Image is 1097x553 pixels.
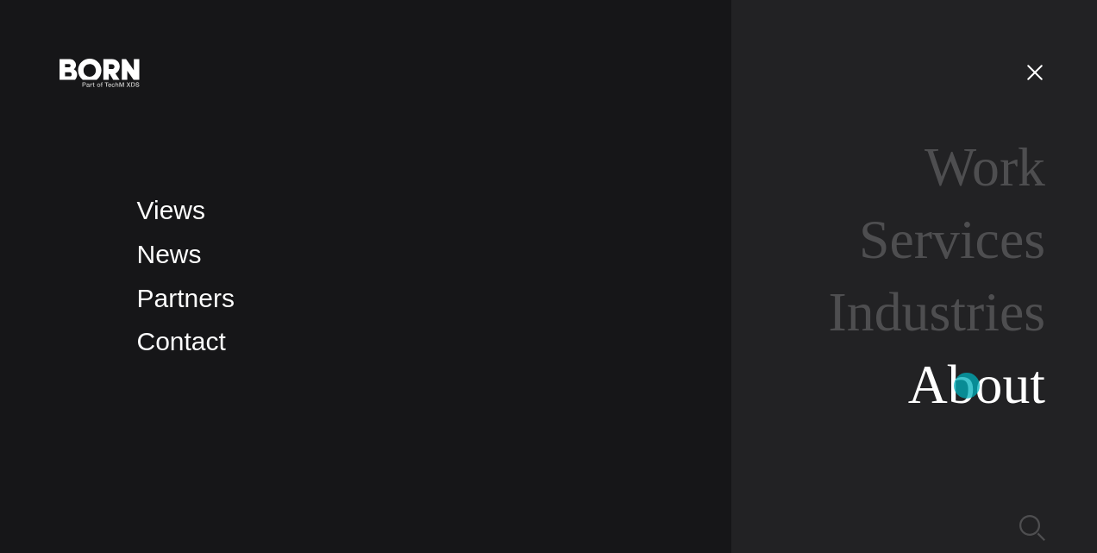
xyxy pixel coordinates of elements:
a: Views [137,196,205,224]
a: Industries [829,281,1045,342]
a: Services [859,209,1045,270]
button: Open [1014,53,1056,90]
a: News [137,240,202,268]
img: Search [1019,515,1045,541]
a: Partners [137,284,235,312]
a: Contact [137,327,226,355]
a: About [908,354,1045,415]
a: Work [925,136,1045,198]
